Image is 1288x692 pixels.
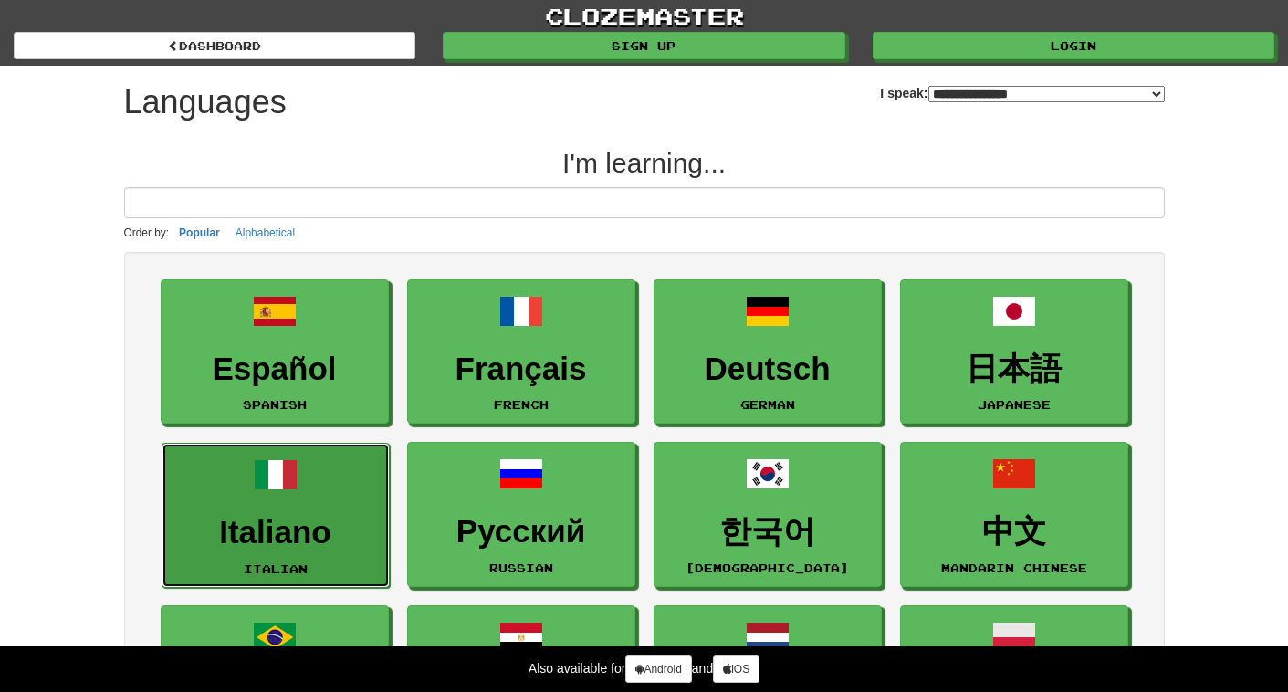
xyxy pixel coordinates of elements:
[880,84,1164,102] label: I speak:
[124,226,170,239] small: Order by:
[173,223,225,243] button: Popular
[172,515,380,550] h3: Italiano
[910,514,1118,550] h3: 中文
[489,561,553,574] small: Russian
[443,32,844,59] a: Sign up
[978,398,1051,411] small: Japanese
[244,562,308,575] small: Italian
[654,442,882,587] a: 한국어[DEMOGRAPHIC_DATA]
[713,655,759,683] a: iOS
[664,514,872,550] h3: 한국어
[494,398,549,411] small: French
[928,86,1165,102] select: I speak:
[124,148,1165,178] h2: I'm learning...
[686,561,849,574] small: [DEMOGRAPHIC_DATA]
[417,514,625,550] h3: Русский
[407,279,635,425] a: FrançaisFrench
[654,279,882,425] a: DeutschGerman
[664,351,872,387] h3: Deutsch
[740,398,795,411] small: German
[417,351,625,387] h3: Français
[171,351,379,387] h3: Español
[910,351,1118,387] h3: 日本語
[243,398,307,411] small: Spanish
[873,32,1274,59] a: Login
[124,84,287,121] h1: Languages
[162,443,390,588] a: ItalianoItalian
[14,32,415,59] a: dashboard
[900,442,1128,587] a: 中文Mandarin Chinese
[941,561,1087,574] small: Mandarin Chinese
[900,279,1128,425] a: 日本語Japanese
[625,655,691,683] a: Android
[407,442,635,587] a: РусскийRussian
[230,223,300,243] button: Alphabetical
[161,279,389,425] a: EspañolSpanish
